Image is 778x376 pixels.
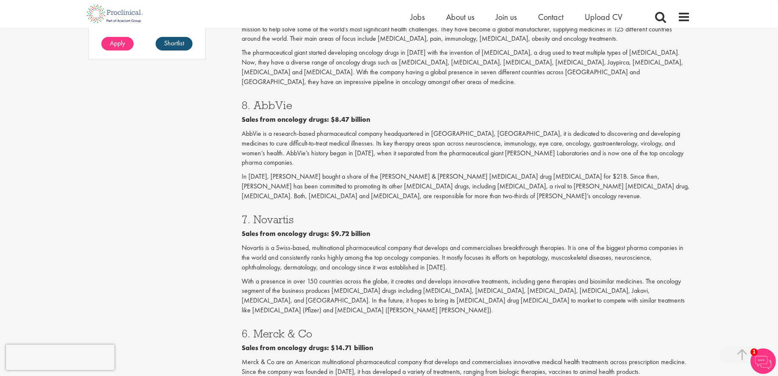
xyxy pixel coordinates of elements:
a: Apply [101,37,134,51]
h3: 7. Novartis [242,214,690,225]
iframe: reCAPTCHA [6,345,114,370]
p: With a presence in over 150 countries across the globe, it creates and develops innovative treatm... [242,277,690,315]
b: Sales from oncology drugs: $8.47 billion [242,115,370,124]
a: Upload CV [585,11,622,22]
p: Novartis is a Swiss-based, multinational pharmaceutical company that develops and commercialises ... [242,243,690,272]
p: The pharmaceutical giant started developing oncology drugs in [DATE] with the invention of [MEDIC... [242,48,690,87]
img: Chatbot [750,348,776,374]
h3: 6. Merck & Co [242,328,690,339]
a: Jobs [410,11,425,22]
p: AbbVie is a research-based pharmaceutical company headquartered in [GEOGRAPHIC_DATA], [GEOGRAPHIC... [242,129,690,168]
b: Sales from oncology drugs: $14.71 billion [242,343,373,352]
a: Shortlist [156,37,192,51]
p: [PERSON_NAME] [PERSON_NAME] is a pharmaceutical company headquartered in [GEOGRAPHIC_DATA], [GEOG... [242,15,690,44]
p: In [DATE], [PERSON_NAME] bought a share of the [PERSON_NAME] & [PERSON_NAME] [MEDICAL_DATA] drug ... [242,172,690,201]
span: 1 [750,348,758,356]
a: Contact [538,11,563,22]
a: Join us [496,11,517,22]
span: Apply [110,39,125,48]
b: Sales from oncology drugs: $9.72 billion [242,229,370,238]
a: About us [446,11,474,22]
h3: 8. AbbVie [242,100,690,111]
